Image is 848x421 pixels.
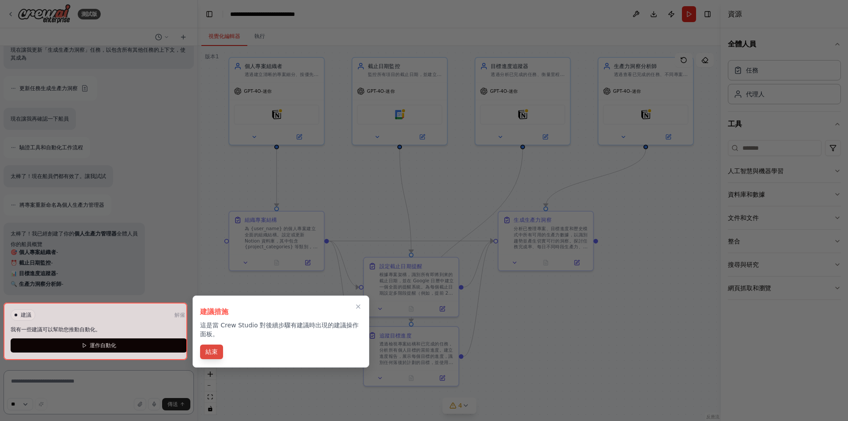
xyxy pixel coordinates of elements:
[200,345,223,359] button: 結束
[200,322,359,338] font: 這是當 Crew Studio 對後續步驟有建議時出現的建議操作面板。
[353,301,363,312] button: 關閉演練
[200,307,228,316] font: 建議措施
[205,348,218,355] font: 結束
[203,8,216,20] button: 隱藏左側邊欄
